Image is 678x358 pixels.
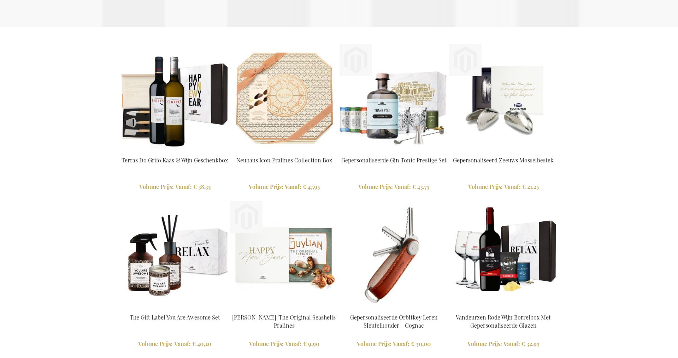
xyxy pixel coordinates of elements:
span: Volume Prijs: [468,183,503,190]
a: Volume Prijs: Vanaf € 9,90 [230,340,339,348]
span: Volume Prijs: [467,340,502,347]
a: Gepersonaliseerd Zeeuws Mosselbestek [453,156,554,164]
span: Volume Prijs: [357,340,391,347]
a: Guylian 'The Original Seashells' Pralines Guylian 'The Original Seashells' Pralines [230,305,339,311]
img: Guylian 'The Original Seashells' Pralines [230,201,263,233]
span: € 21,25 [522,183,539,190]
img: Personalised Zeeland Mussel Cutlery [449,44,558,153]
span: Vanaf [504,183,521,190]
a: Vandeurzen Rode Wijn Borrelbox Met Gepersonaliseerde Glazen [449,305,558,311]
img: Guylian 'The Original Seashells' Pralines [230,201,339,310]
span: Vanaf [174,340,191,347]
a: Neuhaus Icon Pralines Collection Box - Exclusive Business Gifts [230,148,339,154]
img: Personalised Orbitkey Leather Key Organiser - Cognac [340,201,448,310]
span: Vanaf [503,340,520,347]
span: Volume Prijs: [139,183,174,190]
a: Personalised Zeeland Mussel Cutlery Gepersonaliseerd Zeeuws Mosselbestek [449,148,558,154]
img: Terras Do Grifo Cheese & Wine Box [120,44,229,153]
a: Volume Prijs: Vanaf € 43,75 [340,183,448,191]
a: Volume Prijs: Vanaf € 30,00 [340,340,448,348]
img: The Gift Label You Are Awesome Set [120,201,229,310]
span: € 38,35 [193,183,211,190]
img: Gepersonaliseerd Zeeuws Mosselbestek [449,44,482,76]
a: Volume Prijs: Vanaf € 32,95 [449,340,558,348]
img: Vandeurzen Rode Wijn Borrelbox Met Gepersonaliseerde Glazen [449,201,558,310]
img: Personalised Gin Tonic Prestige Set [340,44,448,153]
span: € 30,00 [411,340,431,347]
img: Gepersonaliseerde Gin Tonic Prestige Set [340,44,372,76]
a: Volume Prijs: Vanaf € 47,95 [230,183,339,191]
a: Volume Prijs: Vanaf € 21,25 [449,183,558,191]
a: Volume Prijs: Vanaf € 38,35 [120,183,229,191]
span: Volume Prijs: [249,340,284,347]
a: Gepersonaliseerde Orbitkey Leren Sleutelhouder - Cognac [350,314,438,329]
span: Vanaf [394,183,411,190]
span: Vanaf [175,183,192,190]
a: Personalised Orbitkey Leather Key Organiser - Cognac [340,305,448,311]
span: € 47,95 [303,183,320,190]
a: The Gift Label You Are Awesome Set [120,305,229,311]
span: Vanaf [393,340,409,347]
span: Volume Prijs: [138,340,173,347]
span: Volume Prijs: [358,183,393,190]
span: Volume Prijs: [249,183,283,190]
a: Gepersonaliseerde Gin Tonic Prestige Set [341,156,447,164]
a: Terras Do Grifo Kaas & Wijn Geschenkbox [122,156,228,164]
span: Vanaf [285,183,301,190]
a: Terras Do Grifo Cheese & Wine Box [120,148,229,154]
span: € 32,95 [521,340,539,347]
a: [PERSON_NAME] 'The Original Seashells' Pralines [232,314,337,329]
span: € 43,75 [412,183,429,190]
span: € 40,20 [192,340,211,347]
a: Personalised Gin Tonic Prestige Set Gepersonaliseerde Gin Tonic Prestige Set [340,148,448,154]
img: Neuhaus Icon Pralines Collection Box - Exclusive Business Gifts [230,44,339,153]
a: Neuhaus Icon Pralines Collection Box [236,156,332,164]
span: Vanaf [285,340,302,347]
a: Volume Prijs: Vanaf € 40,20 [120,340,229,348]
span: € 9,90 [303,340,319,347]
a: The Gift Label You Are Awesome Set [130,314,220,321]
a: Vandeurzen Rode Wijn Borrelbox Met Gepersonaliseerde Glazen [456,314,551,329]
